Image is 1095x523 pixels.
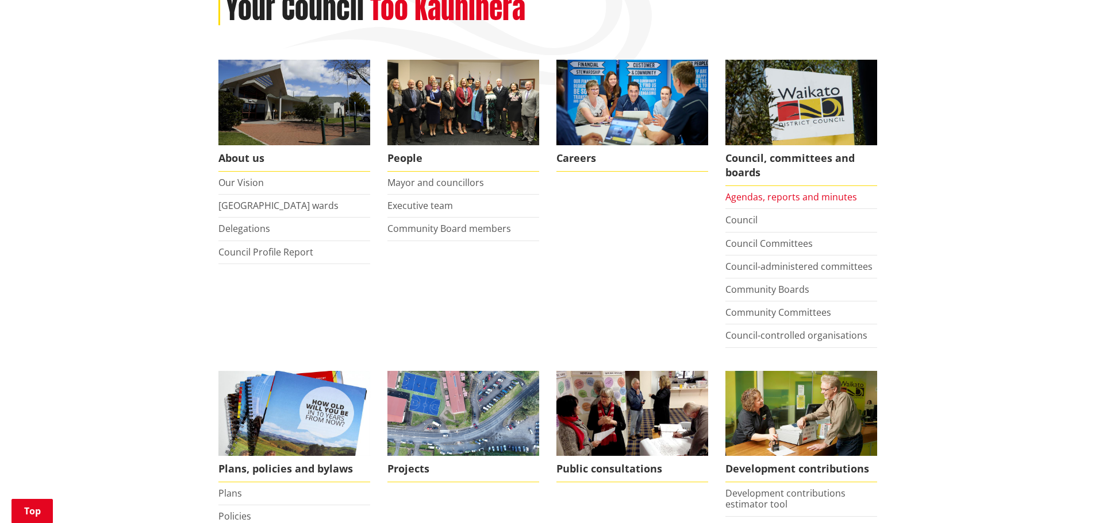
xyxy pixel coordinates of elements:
[387,199,453,212] a: Executive team
[725,487,846,510] a: Development contributions estimator tool
[218,456,370,482] span: Plans, policies and bylaws
[387,60,539,172] a: 2022 Council People
[218,371,370,456] img: Long Term Plan
[218,60,370,145] img: WDC Building 0015
[218,222,270,235] a: Delegations
[725,191,857,203] a: Agendas, reports and minutes
[725,329,867,342] a: Council-controlled organisations
[218,246,313,258] a: Council Profile Report
[556,60,708,172] a: Careers
[556,371,708,456] img: public-consultations
[725,371,877,456] img: Fees
[218,510,251,522] a: Policies
[387,176,484,189] a: Mayor and councillors
[556,456,708,482] span: Public consultations
[218,487,242,499] a: Plans
[218,60,370,172] a: WDC Building 0015 About us
[725,60,877,186] a: Waikato-District-Council-sign Council, committees and boards
[11,499,53,523] a: Top
[218,199,339,212] a: [GEOGRAPHIC_DATA] wards
[725,145,877,186] span: Council, committees and boards
[387,60,539,145] img: 2022 Council
[387,145,539,172] span: People
[725,237,813,250] a: Council Committees
[387,371,539,456] img: DJI_0336
[556,60,708,145] img: Office staff in meeting - Career page
[725,456,877,482] span: Development contributions
[725,60,877,145] img: Waikato-District-Council-sign
[556,145,708,172] span: Careers
[218,145,370,172] span: About us
[218,371,370,483] a: We produce a number of plans, policies and bylaws including the Long Term Plan Plans, policies an...
[725,214,758,226] a: Council
[725,371,877,483] a: FInd out more about fees and fines here Development contributions
[725,260,873,273] a: Council-administered committees
[218,176,264,189] a: Our Vision
[725,306,831,319] a: Community Committees
[1042,475,1084,516] iframe: Messenger Launcher
[387,222,511,235] a: Community Board members
[387,371,539,483] a: Projects
[725,283,809,296] a: Community Boards
[556,371,708,483] a: public-consultations Public consultations
[387,456,539,482] span: Projects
